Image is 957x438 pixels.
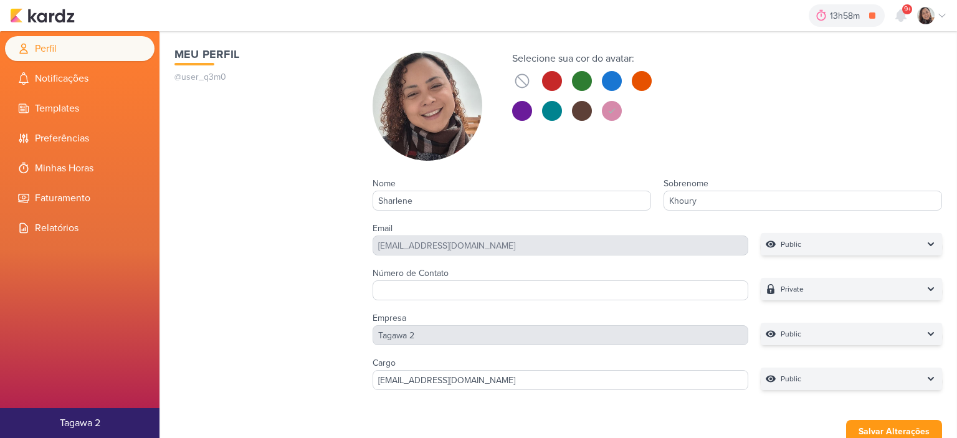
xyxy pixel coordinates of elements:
[373,313,406,323] label: Empresa
[373,223,393,234] label: Email
[781,238,801,250] p: Public
[512,51,652,66] div: Selecione sua cor do avatar:
[373,51,482,161] img: Sharlene Khoury
[664,178,708,189] label: Sobrenome
[174,46,348,63] h1: Meu Perfil
[5,66,155,91] li: Notificações
[761,323,942,345] button: Public
[5,156,155,181] li: Minhas Horas
[781,283,804,295] p: Private
[781,373,801,385] p: Public
[5,216,155,240] li: Relatórios
[10,8,75,23] img: kardz.app
[761,233,942,255] button: Public
[5,186,155,211] li: Faturamento
[5,36,155,61] li: Perfil
[174,70,348,83] p: @user_q3m0
[373,268,449,279] label: Número de Contato
[904,4,911,14] span: 9+
[5,126,155,151] li: Preferências
[830,9,864,22] div: 13h58m
[761,368,942,390] button: Public
[761,278,942,300] button: Private
[373,358,396,368] label: Cargo
[781,328,801,340] p: Public
[5,96,155,121] li: Templates
[373,178,396,189] label: Nome
[917,7,935,24] img: Sharlene Khoury
[373,236,748,255] div: [EMAIL_ADDRESS][DOMAIN_NAME]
